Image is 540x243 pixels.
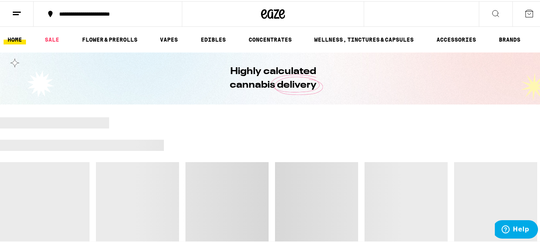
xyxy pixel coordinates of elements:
a: SALE [41,34,63,43]
a: ACCESSORIES [432,34,480,43]
button: BRANDS [495,34,524,43]
a: EDIBLES [197,34,230,43]
a: CONCENTRATES [245,34,296,43]
a: FLOWER & PREROLLS [78,34,141,43]
a: WELLNESS, TINCTURES & CAPSULES [310,34,418,43]
h1: Highly calculated cannabis delivery [207,64,339,91]
a: HOME [4,34,26,43]
iframe: Opens a widget where you can find more information [495,219,538,239]
a: VAPES [156,34,182,43]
